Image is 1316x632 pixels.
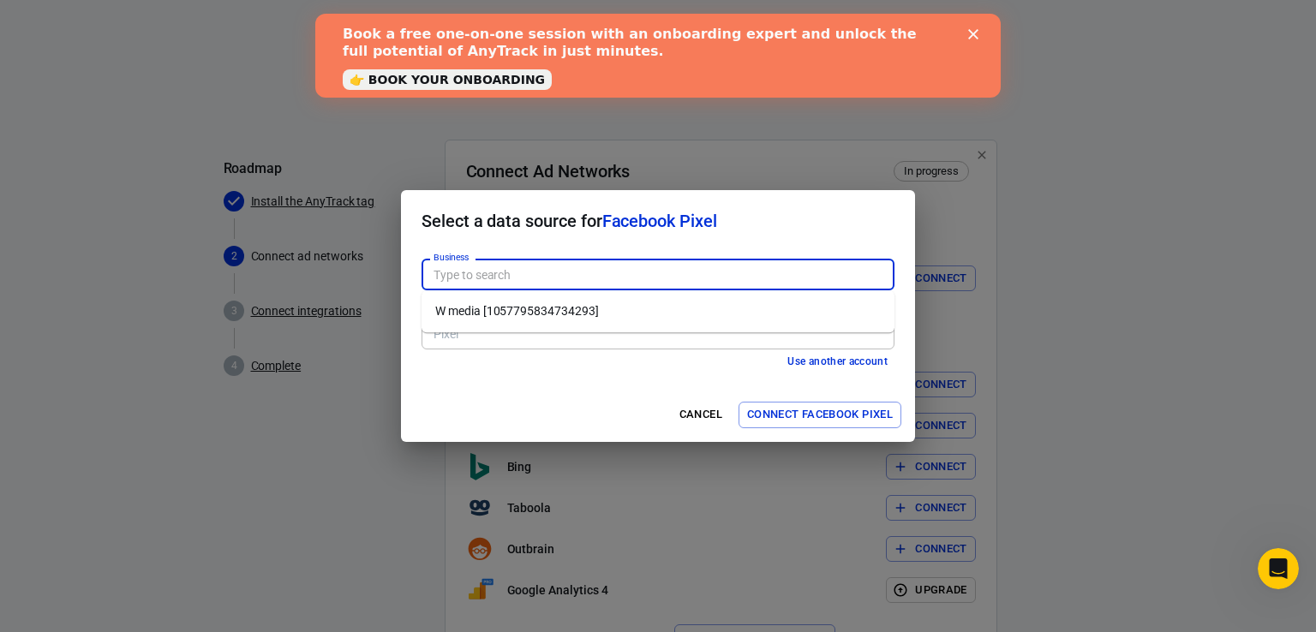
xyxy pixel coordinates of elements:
input: Type to search [427,323,887,344]
label: Business [434,251,470,264]
button: Use another account [781,353,894,371]
div: Close [653,15,670,26]
iframe: Intercom live chat banner [315,14,1001,98]
input: Type to search [427,264,887,285]
button: Cancel [673,402,728,428]
h2: Select a data source for [401,190,915,252]
li: W media [1057795834734293] [422,297,894,325]
button: Connect Facebook Pixel [739,402,901,428]
span: Facebook Pixel [602,211,717,231]
iframe: Intercom live chat [1258,548,1299,589]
